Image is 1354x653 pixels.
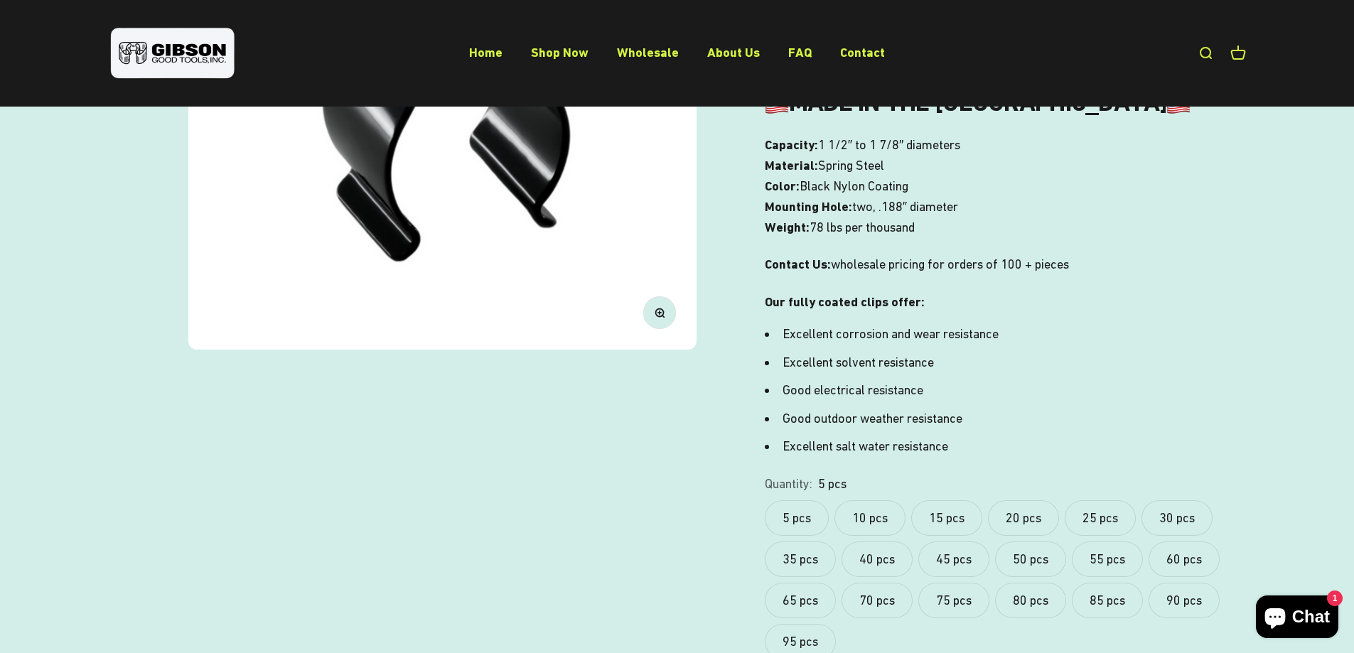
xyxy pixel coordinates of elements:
[765,474,812,495] legend: Quantity:
[840,45,885,60] a: Contact
[617,45,679,60] a: Wholesale
[818,135,961,156] span: 1 1/2″ to 1 7/8″ diameters
[765,294,925,309] strong: Our fully coated clips offer:
[783,411,962,426] span: Good outdoor weather resistance
[765,220,810,234] b: Weight:
[788,45,812,60] a: FAQ
[765,254,1246,275] p: wholesale pricing for orders of 100 + pieces
[818,474,847,495] variant-option-value: 5 pcs
[469,45,503,60] a: Home
[765,158,818,173] b: Material:
[765,199,852,214] b: Mounting Hole:
[783,382,923,397] span: Good electrical resistance
[765,257,831,271] strong: Contact Us:
[1252,595,1343,642] inbox-online-store-chat: Shopify online store chat
[765,137,818,152] b: Capacity:
[765,178,800,193] b: Color:
[531,45,589,60] a: Shop Now
[783,438,948,453] span: Excellent salt water resistance
[852,197,958,217] span: two, .188″ diameter
[800,176,908,197] span: Black Nylon Coating
[818,156,884,176] span: Spring Steel
[783,326,999,341] span: Excellent corrosion and wear resistance
[783,355,934,369] span: Excellent solvent resistance
[707,45,760,60] a: About Us
[810,217,915,238] span: 78 lbs per thousand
